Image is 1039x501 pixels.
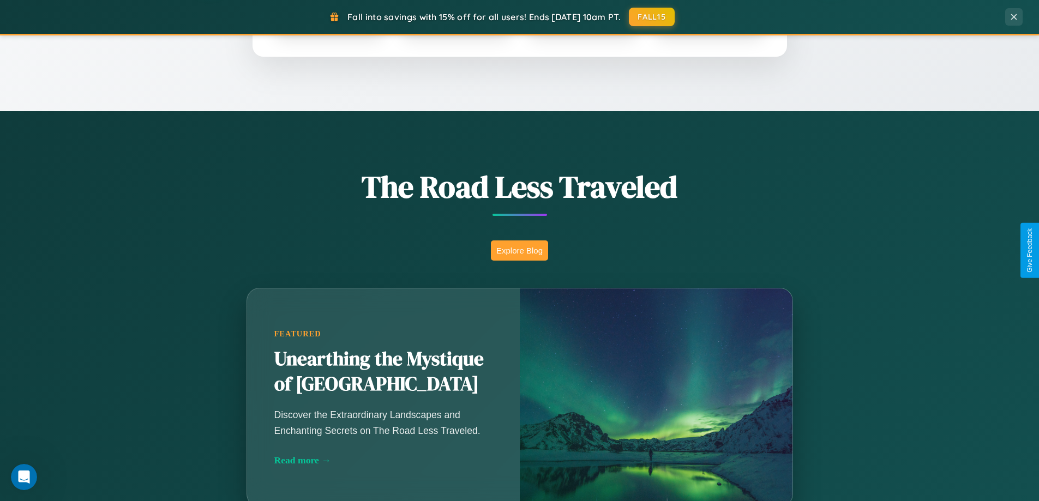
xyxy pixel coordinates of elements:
iframe: Intercom live chat [11,464,37,490]
h1: The Road Less Traveled [193,166,847,208]
button: Explore Blog [491,240,548,261]
h2: Unearthing the Mystique of [GEOGRAPHIC_DATA] [274,347,493,397]
span: Fall into savings with 15% off for all users! Ends [DATE] 10am PT. [347,11,621,22]
p: Discover the Extraordinary Landscapes and Enchanting Secrets on The Road Less Traveled. [274,407,493,438]
button: FALL15 [629,8,675,26]
div: Read more → [274,455,493,466]
div: Give Feedback [1026,228,1034,273]
div: Featured [274,329,493,339]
